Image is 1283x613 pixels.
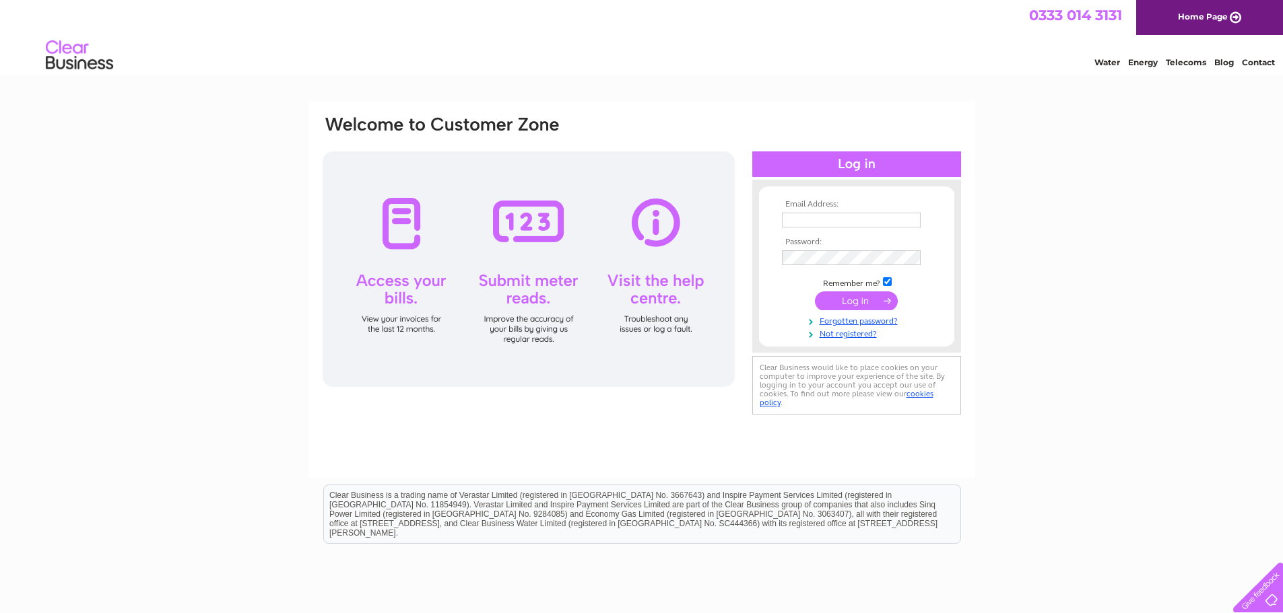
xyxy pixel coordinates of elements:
a: Water [1094,57,1120,67]
th: Password: [779,238,935,247]
a: Forgotten password? [782,314,935,326]
a: Contact [1242,57,1275,67]
a: Telecoms [1166,57,1206,67]
th: Email Address: [779,200,935,209]
a: 0333 014 3131 [1029,7,1122,24]
a: Energy [1128,57,1158,67]
a: cookies policy [760,389,933,407]
a: Not registered? [782,326,935,339]
input: Submit [815,291,898,310]
div: Clear Business would like to place cookies on your computer to improve your experience of the sit... [752,356,961,414]
img: logo.png [45,35,114,76]
td: Remember me? [779,275,935,289]
div: Clear Business is a trading name of Verastar Limited (registered in [GEOGRAPHIC_DATA] No. 3667643... [324,7,960,65]
a: Blog [1214,57,1234,67]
